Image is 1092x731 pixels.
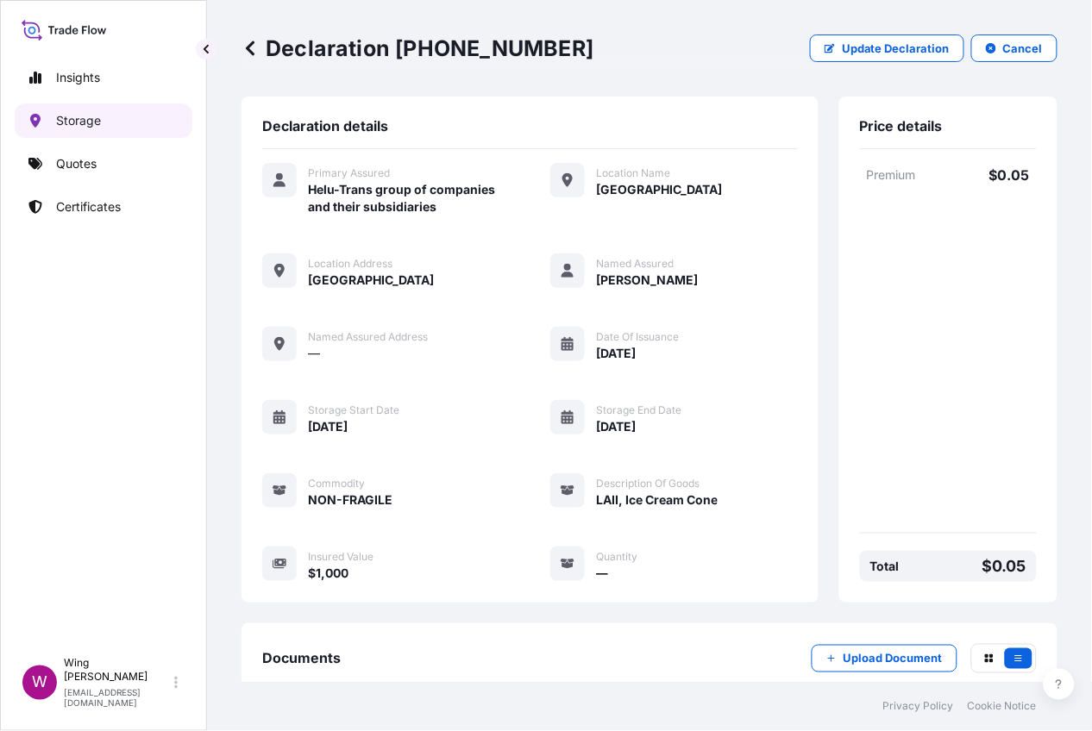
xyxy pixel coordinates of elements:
[56,155,97,172] p: Quotes
[308,491,392,509] span: NON-FRAGILE
[1003,40,1043,57] p: Cancel
[596,550,637,564] span: Quantity
[56,198,121,216] p: Certificates
[844,650,943,667] p: Upload Document
[308,272,434,289] span: [GEOGRAPHIC_DATA]
[15,147,192,181] a: Quotes
[596,257,674,271] span: Named Assured
[308,418,348,435] span: [DATE]
[860,117,943,134] span: Price details
[596,565,608,582] span: —
[596,166,670,180] span: Location Name
[596,345,636,362] span: [DATE]
[842,40,950,57] p: Update Declaration
[308,257,392,271] span: Location Address
[308,345,320,362] span: —
[15,190,192,224] a: Certificates
[308,330,428,344] span: Named Assured Address
[262,117,388,134] span: Declaration details
[883,700,954,714] a: Privacy Policy
[64,657,171,684] p: Wing [PERSON_NAME]
[596,491,718,509] span: LAII, Ice Cream Cone
[596,330,679,344] span: Date of Issuance
[308,403,399,417] span: Storage Start Date
[308,181,509,216] span: Helu-Trans group of companies and their subsidiaries
[982,558,1026,575] p: $0.05
[596,418,636,435] span: [DATE]
[867,166,949,184] p: Premium
[596,477,700,490] span: Description of Goods
[308,550,373,564] span: Insured Value
[971,34,1057,62] button: Cancel
[32,674,47,691] span: W
[596,403,681,417] span: Storage End Date
[56,69,100,86] p: Insights
[968,700,1037,714] a: Cookie Notice
[56,112,101,129] p: Storage
[948,166,1030,184] p: $0.05
[596,272,698,289] span: [PERSON_NAME]
[15,103,192,138] a: Storage
[64,688,171,709] p: [EMAIL_ADDRESS][DOMAIN_NAME]
[242,34,593,62] p: Declaration [PHONE_NUMBER]
[262,652,341,665] p: Documents
[15,60,192,95] a: Insights
[308,565,348,582] span: $1,000
[870,558,900,575] p: Total
[812,645,957,672] button: Upload Document
[810,34,964,62] button: Update Declaration
[308,166,390,180] span: Primary Assured
[596,181,722,198] span: [GEOGRAPHIC_DATA]
[308,477,365,490] span: Commodity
